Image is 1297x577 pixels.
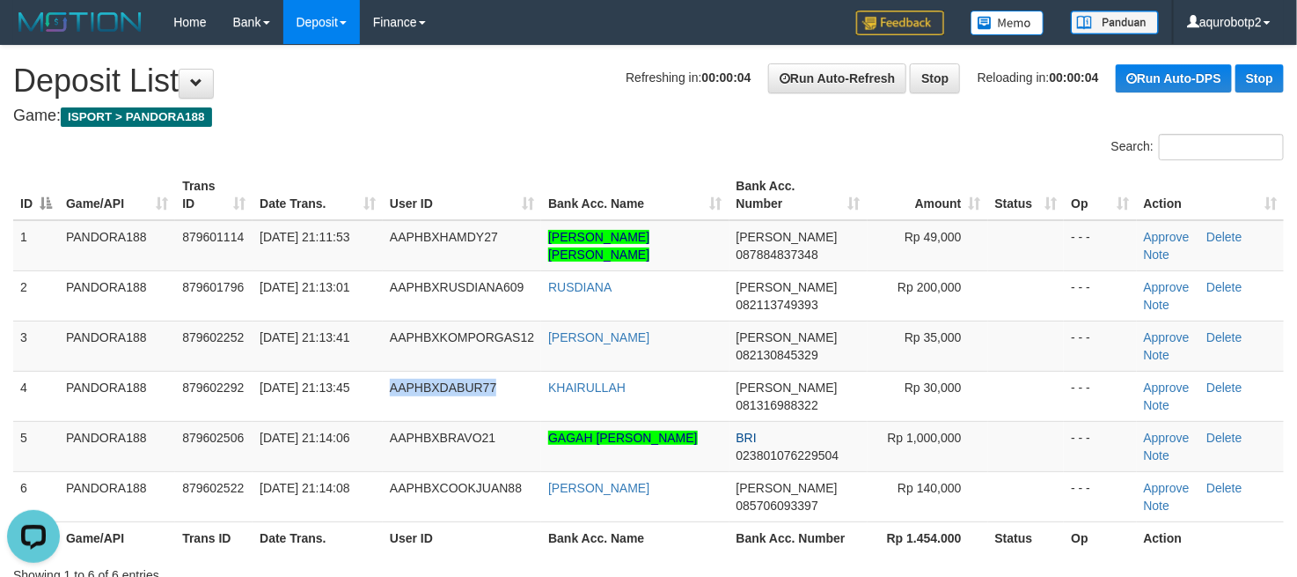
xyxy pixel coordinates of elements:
[736,481,838,495] span: [PERSON_NAME]
[548,481,649,495] a: [PERSON_NAME]
[898,280,961,294] span: Rp 200,000
[13,9,147,35] img: MOTION_logo.png
[1144,481,1190,495] a: Approve
[13,220,59,271] td: 1
[13,63,1284,99] h1: Deposit List
[61,107,212,127] span: ISPORT > PANDORA188
[1137,170,1284,220] th: Action: activate to sort column ascending
[548,230,649,262] a: [PERSON_NAME] [PERSON_NAME]
[1071,11,1159,34] img: panduan.png
[182,330,244,344] span: 879602252
[905,381,962,395] span: Rp 30,000
[13,107,1284,125] h4: Game:
[182,230,244,244] span: 879601114
[1144,381,1190,395] a: Approve
[541,522,729,554] th: Bank Acc. Name
[175,170,253,220] th: Trans ID: activate to sort column ascending
[260,481,349,495] span: [DATE] 21:14:08
[702,70,751,85] strong: 00:00:04
[1144,298,1170,312] a: Note
[548,381,626,395] a: KHAIRULLAH
[729,522,868,554] th: Bank Acc. Number
[541,170,729,220] th: Bank Acc. Name: activate to sort column ascending
[1206,330,1242,344] a: Delete
[1111,134,1284,160] label: Search:
[390,230,498,244] span: AAPHBXHAMDY27
[260,230,349,244] span: [DATE] 21:11:53
[1064,321,1136,371] td: - - -
[736,330,838,344] span: [PERSON_NAME]
[1206,230,1242,244] a: Delete
[736,298,818,312] span: Copy 082113749393 to clipboard
[59,421,175,471] td: PANDORA188
[736,499,818,513] span: Copy 085706093397 to clipboard
[548,280,612,294] a: RUSDIANA
[59,220,175,271] td: PANDORA188
[13,321,59,371] td: 3
[910,63,960,93] a: Stop
[1064,270,1136,321] td: - - -
[390,330,534,344] span: AAPHBXKOMPORGAS12
[182,280,244,294] span: 879601796
[7,7,60,60] button: Open LiveChat chat widget
[971,11,1044,35] img: Button%20Memo.svg
[856,11,944,35] img: Feedback.jpg
[888,431,962,445] span: Rp 1,000,000
[59,471,175,522] td: PANDORA188
[626,70,751,85] span: Refreshing in:
[13,170,59,220] th: ID: activate to sort column descending
[1144,431,1190,445] a: Approve
[390,381,496,395] span: AAPHBXDABUR77
[1206,280,1242,294] a: Delete
[59,371,175,421] td: PANDORA188
[1144,248,1170,262] a: Note
[13,471,59,522] td: 6
[548,431,698,445] a: GAGAH [PERSON_NAME]
[548,330,649,344] a: [PERSON_NAME]
[868,522,988,554] th: Rp 1.454.000
[383,522,541,554] th: User ID
[1206,381,1242,395] a: Delete
[1144,448,1170,462] a: Note
[59,270,175,321] td: PANDORA188
[768,63,906,93] a: Run Auto-Refresh
[905,230,962,244] span: Rp 49,000
[1064,471,1136,522] td: - - -
[182,431,244,445] span: 879602506
[260,330,349,344] span: [DATE] 21:13:41
[988,522,1065,554] th: Status
[1144,398,1170,412] a: Note
[736,248,818,262] span: Copy 087884837348 to clipboard
[1144,280,1190,294] a: Approve
[182,381,244,395] span: 879602292
[1064,220,1136,271] td: - - -
[736,448,839,462] span: Copy 023801076229504 to clipboard
[13,371,59,421] td: 4
[59,522,175,554] th: Game/API
[1064,421,1136,471] td: - - -
[1116,64,1232,92] a: Run Auto-DPS
[1206,481,1242,495] a: Delete
[1144,230,1190,244] a: Approve
[988,170,1065,220] th: Status: activate to sort column ascending
[253,522,383,554] th: Date Trans.
[729,170,868,220] th: Bank Acc. Number: activate to sort column ascending
[383,170,541,220] th: User ID: activate to sort column ascending
[390,280,524,294] span: AAPHBXRUSDIANA609
[1137,522,1284,554] th: Action
[260,431,349,445] span: [DATE] 21:14:06
[1144,330,1190,344] a: Approve
[182,481,244,495] span: 879602522
[898,481,961,495] span: Rp 140,000
[1235,64,1284,92] a: Stop
[1064,170,1136,220] th: Op: activate to sort column ascending
[905,330,962,344] span: Rp 35,000
[1064,522,1136,554] th: Op
[59,170,175,220] th: Game/API: activate to sort column ascending
[1050,70,1099,85] strong: 00:00:04
[1144,348,1170,362] a: Note
[736,280,838,294] span: [PERSON_NAME]
[1206,431,1242,445] a: Delete
[736,398,818,412] span: Copy 081316988322 to clipboard
[1144,499,1170,513] a: Note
